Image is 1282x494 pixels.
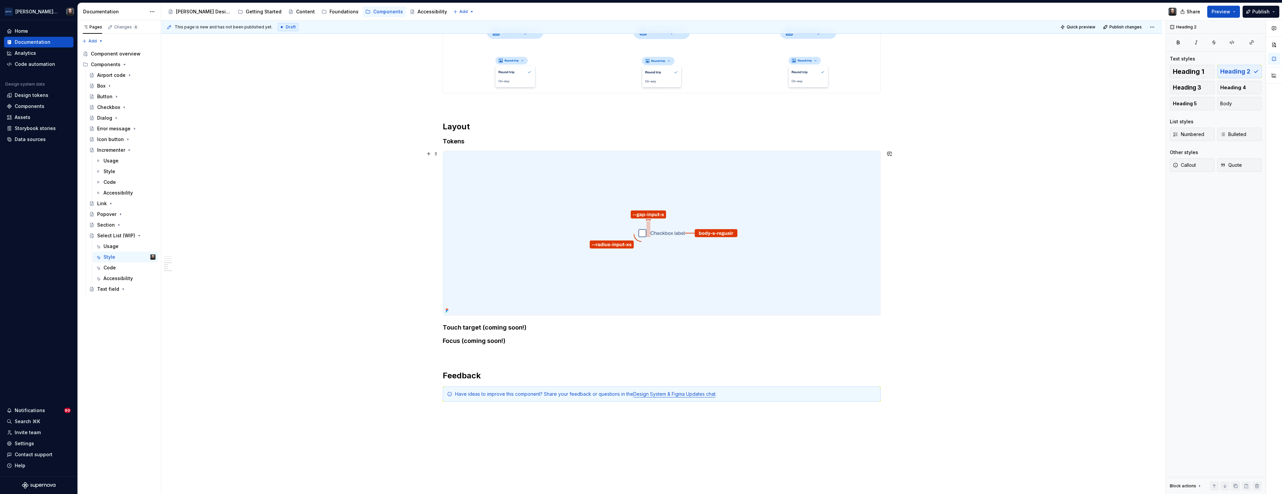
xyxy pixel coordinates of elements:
a: Invite team [4,427,73,438]
a: Component overview [80,48,158,59]
a: Components [4,101,73,112]
button: Add [451,7,476,16]
div: Button [97,93,113,100]
button: Publish [1243,6,1279,18]
div: Components [91,61,121,68]
span: Add [88,38,97,44]
div: Components [15,103,44,110]
div: Documentation [15,39,50,45]
a: Dialog [86,113,158,123]
span: 6 [133,24,139,30]
span: Quote [1220,162,1242,168]
button: Share [1177,6,1205,18]
a: Getting Started [235,6,284,17]
div: Contact support [15,451,52,458]
div: [PERSON_NAME] Design [176,8,231,15]
h4: Tokens [443,137,881,145]
a: Accessibility [93,273,158,284]
a: Error message [86,123,158,134]
span: Bulleted [1220,131,1246,138]
a: Usage [93,241,158,252]
button: Numbered [1170,128,1215,141]
button: Quote [1217,158,1262,172]
div: Dialog [97,115,112,121]
span: 90 [64,408,71,413]
div: Page tree [165,5,450,18]
span: Heading 3 [1173,84,1201,91]
h4: Focus (coming soon!) [443,337,881,345]
div: Section [97,222,115,228]
div: Storybook stories [15,125,56,132]
a: Storybook stories [4,123,73,134]
div: Incrementer [97,147,125,153]
span: Publish changes [1109,24,1142,30]
div: Box [97,83,105,89]
a: Home [4,26,73,36]
a: Usage [93,155,158,166]
a: Design tokens [4,90,73,101]
a: Assets [4,112,73,123]
a: Code [93,262,158,273]
a: Analytics [4,48,73,58]
div: Style [103,254,115,260]
span: Body [1220,100,1232,107]
span: Heading 5 [1173,100,1197,107]
span: Add [459,9,468,14]
div: Analytics [15,50,36,56]
a: Text field [86,284,158,294]
div: Block actions [1170,481,1202,491]
button: Heading 5 [1170,97,1215,110]
a: Design System & Figma Updates chat [633,391,715,397]
div: Design tokens [15,92,48,99]
button: Notifications90 [4,405,73,416]
a: Documentation [4,37,73,47]
div: Getting Started [246,8,281,15]
a: Incrementer [86,145,158,155]
div: Pages [83,24,102,30]
div: Style [103,168,115,175]
div: Changes [114,24,139,30]
div: Accessibility [418,8,447,15]
img: Teunis Vorsteveld [150,254,156,260]
div: Invite team [15,429,41,436]
div: Content [296,8,315,15]
span: Numbered [1173,131,1204,138]
div: Have ideas to improve this component? Share your feedback or questions in the . [455,391,876,397]
div: Accessibility [103,275,133,282]
div: Search ⌘K [15,418,40,425]
a: Style [93,166,158,177]
div: Design system data [5,82,45,87]
a: Airport code [86,70,158,81]
a: Accessibility [407,6,450,17]
div: [PERSON_NAME] Airlines [15,8,58,15]
a: Icon button [86,134,158,145]
div: Checkbox [97,104,120,111]
div: Select List (WIP) [97,232,135,239]
button: Heading 3 [1170,81,1215,94]
span: Callout [1173,162,1196,168]
div: Foundations [330,8,359,15]
button: Quick preview [1058,22,1098,32]
svg: Supernova Logo [22,482,55,489]
span: Heading 1 [1173,68,1204,75]
a: Content [285,6,317,17]
button: Preview [1207,6,1240,18]
div: Data sources [15,136,46,143]
a: Select List (WIP) [86,230,158,241]
span: Publish [1252,8,1270,15]
div: Other styles [1170,149,1198,156]
button: Search ⌘K [4,416,73,427]
div: List styles [1170,118,1194,125]
div: Code [103,264,116,271]
a: [PERSON_NAME] Design [165,6,234,17]
div: Notifications [15,407,45,414]
button: Callout [1170,158,1215,172]
span: Draft [286,24,296,30]
div: Code automation [15,61,55,68]
a: Checkbox [86,102,158,113]
button: Body [1217,97,1262,110]
a: Components [363,6,406,17]
a: Data sources [4,134,73,145]
img: Teunis Vorsteveld [1168,8,1177,16]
